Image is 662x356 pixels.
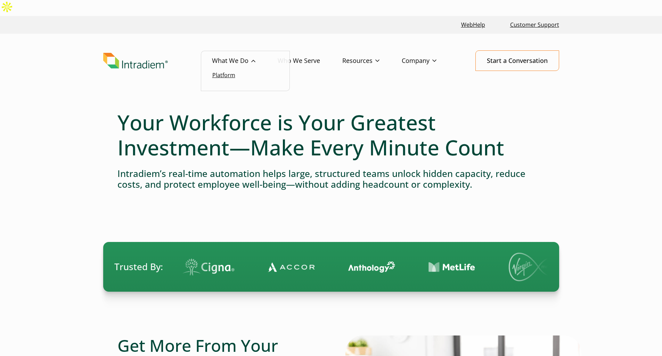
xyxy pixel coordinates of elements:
a: What We Do [212,51,278,71]
a: Link to homepage of Intradiem [103,53,212,69]
a: Resources [342,51,402,71]
img: Contact Center Automation MetLife Logo [428,262,475,273]
img: Virgin Media logo. [509,253,557,281]
span: Trusted By: [114,260,163,273]
a: Platform [212,71,235,79]
a: Company [402,51,459,71]
img: Contact Center Automation Accor Logo [268,262,315,272]
h4: Intradiem’s real-time automation helps large, structured teams unlock hidden capacity, reduce cos... [117,168,545,190]
a: Who We Serve [278,51,342,71]
img: Intradiem [103,53,168,69]
h1: Your Workforce is Your Greatest Investment—Make Every Minute Count [117,110,545,160]
a: Link opens in a new window [458,17,488,32]
a: Customer Support [507,17,562,32]
a: Start a Conversation [475,50,559,71]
